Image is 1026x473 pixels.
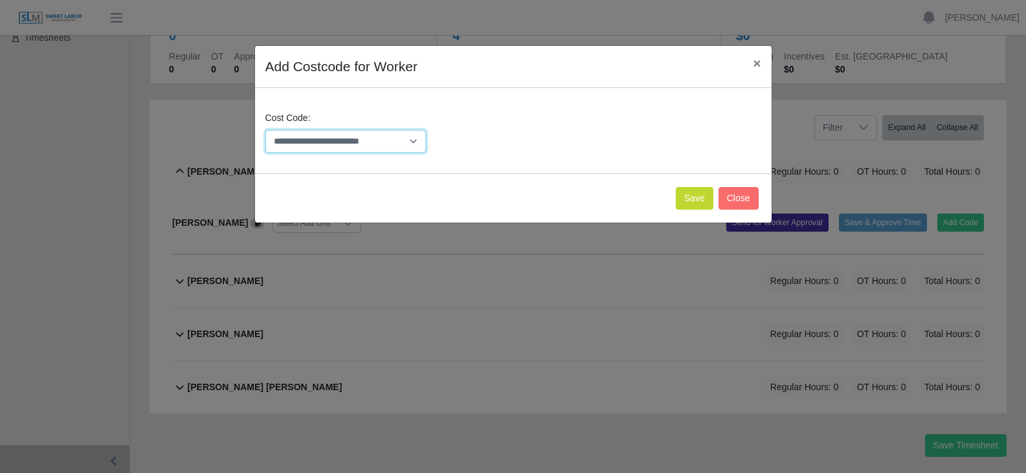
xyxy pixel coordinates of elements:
h4: Add Costcode for Worker [265,56,418,77]
button: Close [719,187,759,210]
button: Save [676,187,713,210]
button: Close [742,46,771,80]
label: Cost Code: [265,111,311,125]
span: × [753,56,761,71]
